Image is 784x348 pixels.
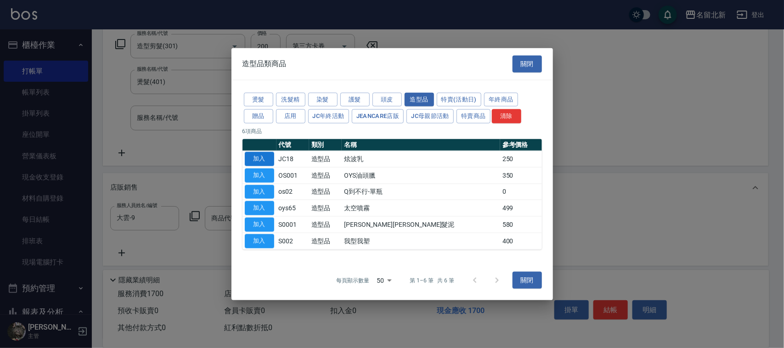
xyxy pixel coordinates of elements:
[245,201,274,215] button: 加入
[243,127,542,135] p: 6 項商品
[245,234,274,248] button: 加入
[309,151,342,167] td: 造型品
[372,92,402,107] button: 頭皮
[245,152,274,166] button: 加入
[500,167,542,184] td: 350
[309,139,342,151] th: 類別
[244,92,273,107] button: 燙髮
[336,276,369,284] p: 每頁顯示數量
[276,167,309,184] td: OS001
[309,184,342,200] td: 造型品
[244,109,273,123] button: 贈品
[309,167,342,184] td: 造型品
[342,184,500,200] td: Q到不行-單瓶
[500,139,542,151] th: 參考價格
[342,216,500,233] td: [PERSON_NAME][PERSON_NAME]髮泥
[500,151,542,167] td: 250
[309,233,342,249] td: 造型品
[342,200,500,216] td: 太空噴霧
[245,168,274,182] button: 加入
[500,200,542,216] td: 499
[342,233,500,249] td: 我型我塑
[457,109,491,123] button: 特賣商品
[410,276,454,284] p: 第 1–6 筆 共 6 筆
[309,216,342,233] td: 造型品
[276,216,309,233] td: S0001
[406,109,454,123] button: JC母親節活動
[405,92,434,107] button: 造型品
[308,92,338,107] button: 染髮
[308,109,349,123] button: JC年終活動
[513,56,542,73] button: 關閉
[342,151,500,167] td: 炫波乳
[276,151,309,167] td: JC18
[373,268,395,292] div: 50
[340,92,370,107] button: 護髮
[500,233,542,249] td: 400
[342,167,500,184] td: OYS油頭臘
[276,233,309,249] td: S002
[484,92,518,107] button: 年終商品
[437,92,482,107] button: 特賣(活動日)
[352,109,404,123] button: JeanCare店販
[513,272,542,289] button: 關閉
[276,92,305,107] button: 洗髮精
[276,184,309,200] td: os02
[245,218,274,232] button: 加入
[492,109,521,123] button: 清除
[276,109,305,123] button: 店用
[342,139,500,151] th: 名稱
[243,59,287,68] span: 造型品類商品
[500,216,542,233] td: 580
[309,200,342,216] td: 造型品
[276,139,309,151] th: 代號
[500,184,542,200] td: 0
[276,200,309,216] td: oys65
[245,185,274,199] button: 加入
